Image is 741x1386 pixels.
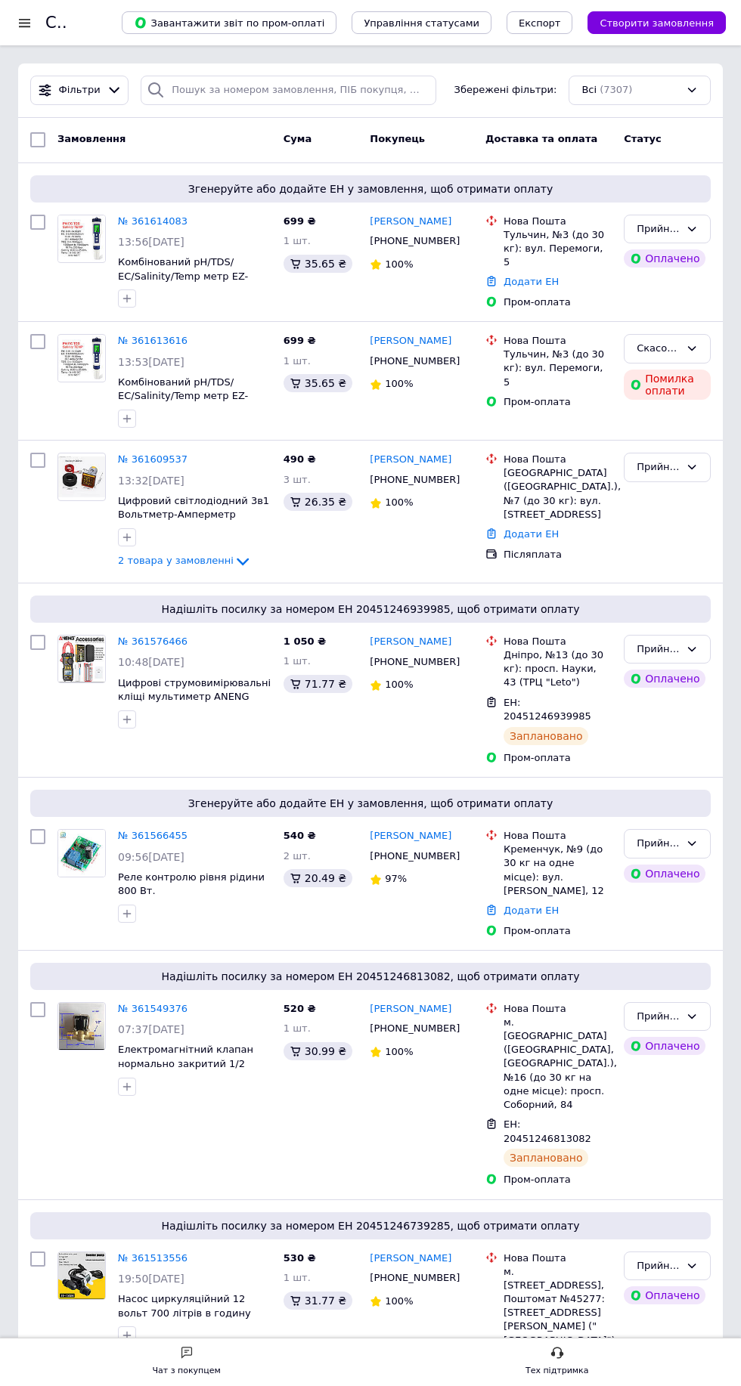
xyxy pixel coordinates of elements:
[504,548,612,562] div: Післяплата
[385,873,407,884] span: 97%
[504,276,559,287] a: Додати ЕН
[370,829,451,843] a: [PERSON_NAME]
[118,356,184,368] span: 13:53[DATE]
[118,871,265,897] a: Реле контролю рівня рідини 800 Вт.
[57,829,106,877] a: Фото товару
[284,1003,316,1014] span: 520 ₴
[284,1272,311,1283] span: 1 шт.
[284,1292,352,1310] div: 31.77 ₴
[370,133,425,144] span: Покупець
[385,378,413,389] span: 100%
[624,670,705,688] div: Оплачено
[370,235,460,246] span: [PHONE_NUMBER]
[624,249,705,268] div: Оплачено
[141,76,436,105] input: Пошук за номером замовлення, ПІБ покупця, номером телефону, Email, номером накладної
[57,635,106,683] a: Фото товару
[58,456,105,497] img: Фото товару
[624,370,711,400] div: Помилка оплати
[588,11,726,34] button: Створити замовлення
[118,215,188,227] a: № 361614083
[36,796,705,811] span: Згенеруйте або додайте ЕН у замовлення, щоб отримати оплату
[118,376,268,430] a: Комбінований pH/TDS/ЕС/Salinity/Temp метр EZ-9909 5в1 (вологозахищений, змінним електродом, АТС)
[624,133,662,144] span: Статус
[58,830,105,877] img: Фото товару
[385,497,413,508] span: 100%
[118,1273,184,1285] span: 19:50[DATE]
[504,215,612,228] div: Нова Пошта
[284,1022,311,1034] span: 1 шт.
[36,969,705,984] span: Надішліть посилку за номером ЕН 20451246813082, щоб отримати оплату
[637,1009,680,1025] div: Прийнято
[624,1037,705,1055] div: Оплачено
[370,453,451,467] a: [PERSON_NAME]
[118,636,188,647] a: № 361576466
[504,228,612,270] div: Тульчин, №3 (до 30 кг): вул. Перемоги, 5
[370,850,460,862] span: [PHONE_NUMBER]
[58,1252,105,1299] img: Фото товару
[370,355,460,367] span: [PHONE_NUMBER]
[519,17,561,29] span: Експорт
[385,1046,413,1057] span: 100%
[284,355,311,367] span: 1 шт.
[370,334,451,348] a: [PERSON_NAME]
[284,255,352,273] div: 35.65 ₴
[370,1022,460,1034] span: [PHONE_NUMBER]
[284,215,316,227] span: 699 ₴
[118,236,184,248] span: 13:56[DATE]
[118,256,268,310] span: Комбінований pH/TDS/ЕС/Salinity/Temp метр EZ-9909 5в1 (вологозахищений, змінним електродом, АТС)
[526,1363,589,1378] div: Тех підтримка
[385,1295,413,1307] span: 100%
[36,181,705,196] span: Згенеруйте або додайте ЕН у замовлення, щоб отримати оплату
[352,11,491,34] button: Управління статусами
[59,1003,105,1050] img: Фото товару
[122,11,336,34] button: Завантажити звіт по пром-оплаті
[454,83,557,97] span: Збережені фільтри:
[370,635,451,649] a: [PERSON_NAME]
[118,1044,266,1097] a: Електромагнітний клапан нормально закритий 1/2 дюйма живлення 220 вольт. тільки для рідини.
[36,602,705,617] span: Надішліть посилку за номером ЕН 20451246939985, щоб отримати оплату
[57,453,106,501] a: Фото товару
[118,475,184,487] span: 13:32[DATE]
[36,1218,705,1233] span: Надішліть посилку за номером ЕН 20451246739285, щоб отримати оплату
[504,727,589,745] div: Заплановано
[364,17,479,29] span: Управління статусами
[284,636,326,647] span: 1 050 ₴
[118,677,271,716] span: Цифрові струмовимірювальні кліщі мультиметр ANENG PN108 AC/DC
[57,133,126,144] span: Замовлення
[624,865,705,883] div: Оплачено
[57,215,106,263] a: Фото товару
[504,648,612,690] div: Дніпро, №13 (до 30 кг): просп. Науки, 43 (ТРЦ "Leto")
[637,221,680,237] div: Прийнято
[504,1016,612,1112] div: м. [GEOGRAPHIC_DATA] ([GEOGRAPHIC_DATA], [GEOGRAPHIC_DATA].), №16 (до 30 кг на одне місце): просп...
[118,1023,184,1035] span: 07:37[DATE]
[118,495,269,562] a: Цифровий світлодіодний 3в1 Вольтметр-Амперметр вимірювач частоти струму квадратний індикатор змін...
[504,843,612,898] div: Кременчук, №9 (до 30 кг на одне місце): вул. [PERSON_NAME], 12
[284,830,316,841] span: 540 ₴
[284,335,316,346] span: 699 ₴
[637,459,680,475] div: Прийнято
[284,869,352,887] div: 20.49 ₴
[504,334,612,348] div: Нова Пошта
[58,636,105,682] img: Фото товару
[370,474,460,485] span: [PHONE_NUMBER]
[118,1252,188,1264] a: № 361513556
[118,1293,269,1332] a: Насос циркуляційний 12 вольт 700 літрів в годину для гарячої води 90 градусів
[118,555,234,567] span: 2 товара у замовленні
[284,655,311,667] span: 1 шт.
[118,453,188,465] a: № 361609537
[504,395,612,409] div: Пром-оплата
[284,133,312,144] span: Cума
[118,656,184,668] span: 10:48[DATE]
[637,836,680,852] div: Прийнято
[284,235,311,246] span: 1 шт.
[600,84,632,95] span: (7307)
[504,295,612,309] div: Пром-оплата
[637,341,680,357] div: Скасовано
[57,334,106,382] a: Фото товару
[504,348,612,389] div: Тульчин, №3 (до 30 кг): вул. Перемоги, 5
